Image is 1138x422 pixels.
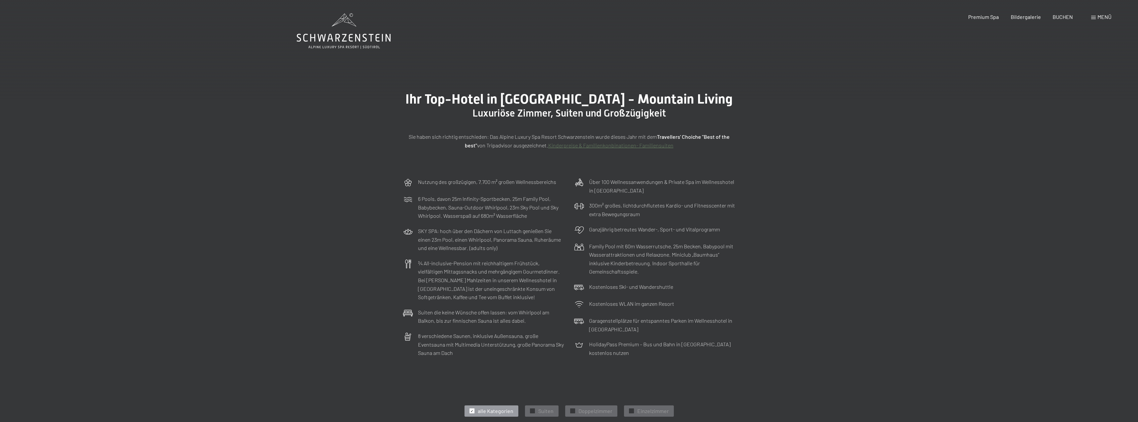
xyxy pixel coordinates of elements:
span: Menü [1097,14,1111,20]
p: SKY SPA: hoch über den Dächern von Luttach genießen Sie einen 23m Pool, einen Whirlpool, Panorama... [418,227,564,252]
p: 8 verschiedene Saunen, inklusive Außensauna, große Eventsauna mit Multimedia Unterstützung, große... [418,332,564,357]
a: Bildergalerie [1011,14,1041,20]
span: ✓ [470,409,473,413]
p: Nutzung des großzügigen, 7.700 m² großen Wellnessbereichs [418,178,556,186]
span: Ihr Top-Hotel in [GEOGRAPHIC_DATA] - Mountain Living [405,91,733,107]
span: ✓ [630,409,633,413]
p: Family Pool mit 60m Wasserrutsche, 25m Becken, Babypool mit Wasserattraktionen und Relaxzone. Min... [589,242,735,276]
p: 6 Pools, davon 25m Infinity-Sportbecken, 25m Family Pool, Babybecken, Sauna-Outdoor Whirlpool, 23... [418,195,564,220]
p: Über 100 Wellnessanwendungen & Private Spa im Wellnesshotel in [GEOGRAPHIC_DATA] [589,178,735,195]
a: Kinderpreise & Familienkonbinationen- Familiensuiten [548,142,673,148]
a: Premium Spa [968,14,999,20]
span: ✓ [531,409,534,413]
span: Luxuriöse Zimmer, Suiten und Großzügigkeit [472,107,666,119]
p: Kostenloses Ski- und Wandershuttle [589,283,673,291]
span: Doppelzimmer [578,407,612,415]
strong: Travellers' Choiche "Best of the best" [465,133,730,148]
a: BUCHEN [1053,14,1073,20]
p: Ganzjährig betreutes Wander-, Sport- und Vitalprogramm [589,225,720,234]
span: ✓ [571,409,574,413]
p: Kostenloses WLAN im ganzen Resort [589,299,674,308]
p: Garagenstellplätze für entspanntes Parken im Wellnesshotel in [GEOGRAPHIC_DATA] [589,316,735,333]
p: HolidayPass Premium – Bus und Bahn in [GEOGRAPHIC_DATA] kostenlos nutzen [589,340,735,357]
span: Suiten [538,407,554,415]
p: Sie haben sich richtig entschieden: Das Alpine Luxury Spa Resort Schwarzenstein wurde dieses Jahr... [403,132,735,149]
p: ¾ All-inclusive-Pension mit reichhaltigem Frühstück, vielfältigen Mittagssnacks und mehrgängigem ... [418,259,564,301]
span: alle Kategorien [478,407,513,415]
span: Einzelzimmer [637,407,669,415]
p: 300m² großes, lichtdurchflutetes Kardio- und Fitnesscenter mit extra Bewegungsraum [589,201,735,218]
p: Suiten die keine Wünsche offen lassen: vom Whirlpool am Balkon, bis zur finnischen Sauna ist alle... [418,308,564,325]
